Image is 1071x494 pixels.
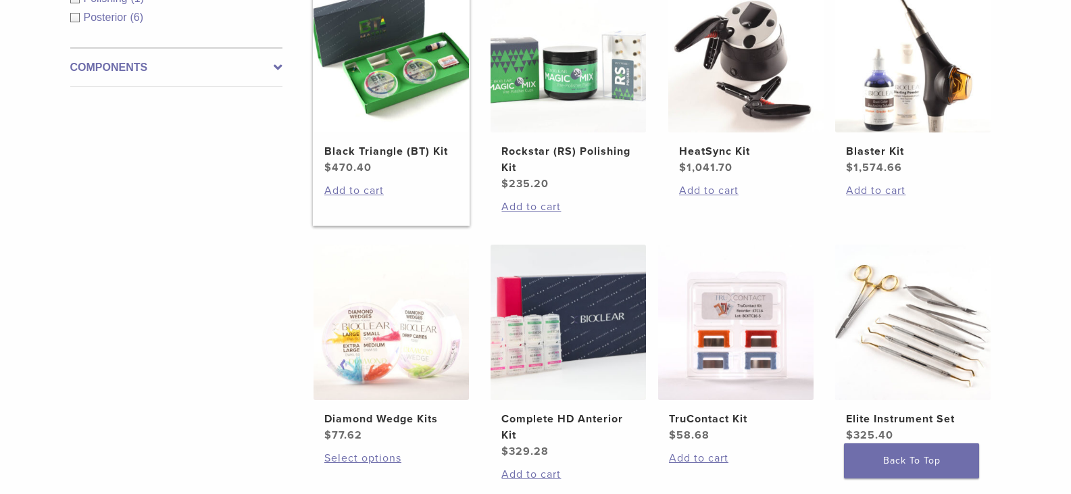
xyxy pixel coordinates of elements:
[846,428,893,442] bdi: 325.40
[679,161,732,174] bdi: 1,041.70
[669,428,709,442] bdi: 58.68
[324,450,458,466] a: Select options for “Diamond Wedge Kits”
[324,428,362,442] bdi: 77.62
[846,161,902,174] bdi: 1,574.66
[70,59,282,76] label: Components
[669,450,803,466] a: Add to cart: “TruContact Kit”
[324,161,332,174] span: $
[846,143,980,159] h2: Blaster Kit
[501,445,509,458] span: $
[324,182,458,199] a: Add to cart: “Black Triangle (BT) Kit”
[846,161,853,174] span: $
[501,143,635,176] h2: Rockstar (RS) Polishing Kit
[501,411,635,443] h2: Complete HD Anterior Kit
[501,445,549,458] bdi: 329.28
[314,245,469,400] img: Diamond Wedge Kits
[679,161,687,174] span: $
[669,411,803,427] h2: TruContact Kit
[501,177,509,191] span: $
[657,245,815,443] a: TruContact KitTruContact Kit $58.68
[324,143,458,159] h2: Black Triangle (BT) Kit
[501,177,549,191] bdi: 235.20
[844,443,979,478] a: Back To Top
[846,182,980,199] a: Add to cart: “Blaster Kit”
[679,143,813,159] h2: HeatSync Kit
[835,245,992,443] a: Elite Instrument SetElite Instrument Set $325.40
[658,245,814,400] img: TruContact Kit
[324,161,372,174] bdi: 470.40
[324,411,458,427] h2: Diamond Wedge Kits
[130,11,144,23] span: (6)
[846,428,853,442] span: $
[846,411,980,427] h2: Elite Instrument Set
[501,466,635,483] a: Add to cart: “Complete HD Anterior Kit”
[501,199,635,215] a: Add to cart: “Rockstar (RS) Polishing Kit”
[313,245,470,443] a: Diamond Wedge KitsDiamond Wedge Kits $77.62
[679,182,813,199] a: Add to cart: “HeatSync Kit”
[84,11,130,23] span: Posterior
[835,245,991,400] img: Elite Instrument Set
[669,428,676,442] span: $
[490,245,647,460] a: Complete HD Anterior KitComplete HD Anterior Kit $329.28
[491,245,646,400] img: Complete HD Anterior Kit
[324,428,332,442] span: $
